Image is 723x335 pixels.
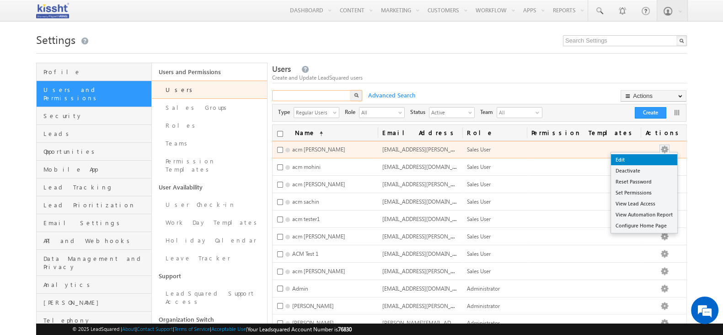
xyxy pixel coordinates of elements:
[174,326,210,332] a: Terms of Service
[611,165,677,176] a: Deactivate
[611,209,677,220] a: View Automation Report
[611,176,677,187] a: Reset Password
[37,294,151,312] a: [PERSON_NAME]
[641,125,686,140] span: Actions
[37,214,151,232] a: Email Settings
[410,108,429,116] span: Status
[621,90,686,102] button: Actions
[37,232,151,250] a: API and Webhooks
[37,107,151,125] a: Security
[345,108,359,116] span: Role
[43,316,149,324] span: Telephony
[611,154,677,165] a: Edit
[152,99,267,117] a: Sales Groups
[43,201,149,209] span: Lead Prioritization
[43,254,149,271] span: Data Management and Privacy
[382,302,511,309] span: [EMAIL_ADDRESS][PERSON_NAME][DOMAIN_NAME]
[378,125,463,140] a: Email Address
[43,165,149,173] span: Mobile App
[294,108,332,117] span: Regular Users
[467,146,491,153] span: Sales User
[152,249,267,267] a: Leave Tracker
[382,267,511,275] span: [EMAIL_ADDRESS][PERSON_NAME][DOMAIN_NAME]
[43,219,149,227] span: Email Settings
[37,276,151,294] a: Analytics
[43,237,149,245] span: API and Webhooks
[292,146,345,153] span: acm [PERSON_NAME]
[72,325,352,334] span: © 2025 LeadSquared | | | | |
[467,319,500,326] span: Administrator
[467,268,491,275] span: Sales User
[43,281,149,289] span: Analytics
[563,35,687,46] input: Search Settings
[467,285,500,292] span: Administrator
[468,110,476,115] span: select
[497,108,534,118] span: All
[429,108,467,117] span: Active
[43,68,149,76] span: Profile
[122,326,135,332] a: About
[292,268,345,275] span: acm [PERSON_NAME]
[48,48,154,60] div: Chat with us now
[292,319,334,326] span: [PERSON_NAME]
[462,125,527,140] a: Role
[467,181,491,188] span: Sales User
[152,285,267,311] a: LeadSquared Support Access
[152,267,267,285] a: Support
[37,63,151,81] a: Profile
[37,250,151,276] a: Data Management and Privacy
[43,183,149,191] span: Lead Tracking
[36,2,69,18] img: Custom Logo
[12,85,167,255] textarea: Type your message and hit 'Enter'
[292,303,334,309] span: [PERSON_NAME]
[152,63,267,81] a: Users and Permissions
[152,214,267,232] a: Work Day Templates
[16,48,38,60] img: d_60004797649_company_0_60004797649
[43,112,149,120] span: Security
[292,233,345,240] span: acm [PERSON_NAME]
[152,152,267,178] a: Permission Templates
[354,93,359,97] img: Search
[611,220,677,231] a: Configure Home Page
[37,161,151,178] a: Mobile App
[382,145,511,153] span: [EMAIL_ADDRESS][PERSON_NAME][DOMAIN_NAME]
[467,163,491,170] span: Sales User
[247,326,352,333] span: Your Leadsquared Account Number is
[152,178,267,196] a: User Availability
[278,108,294,116] span: Type
[152,311,267,328] a: Organization Switch
[37,312,151,330] a: Telephony
[292,198,319,205] span: acm sachin
[37,178,151,196] a: Lead Tracking
[292,250,318,257] span: ACM Test 1
[527,125,641,140] span: Permission Templates
[382,215,470,222] span: [EMAIL_ADDRESS][DOMAIN_NAME]
[611,187,677,198] a: Set Permissions
[382,162,470,170] span: [EMAIL_ADDRESS][DOMAIN_NAME]
[43,130,149,138] span: Leads
[290,125,327,140] a: Name
[635,107,666,119] button: Create
[292,216,320,222] span: acm tester1
[43,298,149,307] span: [PERSON_NAME]
[37,81,151,107] a: Users and Permissions
[37,143,151,161] a: Opportunities
[364,91,418,99] span: Advanced Search
[150,5,172,27] div: Minimize live chat window
[37,196,151,214] a: Lead Prioritization
[152,81,267,99] a: Users
[292,285,308,292] span: Admin
[316,130,323,137] span: (sorted ascending)
[43,147,149,156] span: Opportunities
[272,64,291,74] span: Users
[137,326,173,332] a: Contact Support
[124,263,166,276] em: Start Chat
[272,74,687,82] div: Create and Update LeadSquared users
[382,232,511,240] span: [EMAIL_ADDRESS][PERSON_NAME][DOMAIN_NAME]
[467,233,491,240] span: Sales User
[382,249,470,257] span: [EMAIL_ADDRESS][DOMAIN_NAME]
[43,86,149,102] span: Users and Permissions
[292,181,345,188] span: acm [PERSON_NAME]
[211,326,246,332] a: Acceptable Use
[382,319,511,326] span: [PERSON_NAME][EMAIL_ADDRESS][DOMAIN_NAME]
